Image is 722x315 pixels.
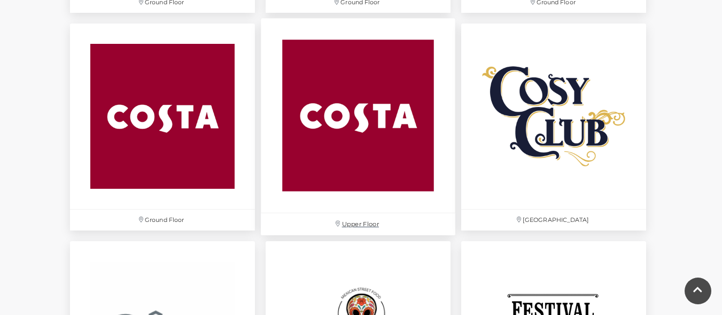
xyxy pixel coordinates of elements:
[261,213,455,235] p: Upper Floor
[461,210,646,231] p: [GEOGRAPHIC_DATA]
[65,18,260,235] a: Ground Floor
[70,210,255,231] p: Ground Floor
[456,18,651,235] a: [GEOGRAPHIC_DATA]
[255,13,461,241] a: Upper Floor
